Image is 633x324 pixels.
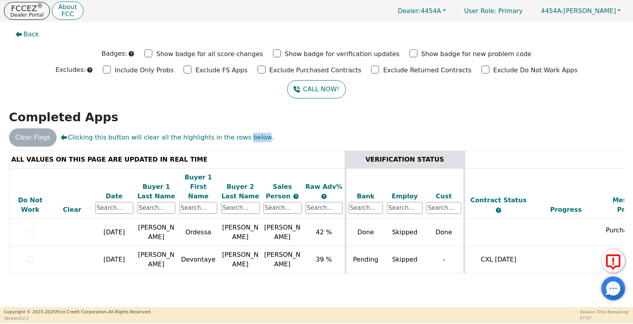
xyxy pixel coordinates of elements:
p: Show badge for all score changes [156,49,263,59]
button: Back [9,25,45,43]
input: Search... [137,202,175,214]
div: Buyer 2 Last Name [221,182,259,201]
button: Report Error to FCC [601,249,625,273]
button: 4454A:[PERSON_NAME] [533,5,629,17]
button: AboutFCC [52,2,83,20]
td: [DATE] [93,246,135,273]
p: Version 3.2.1 [4,315,152,321]
td: CXL [DATE] [464,246,532,273]
td: Done [345,219,385,246]
span: Raw Adv% [305,183,343,190]
input: Search... [349,202,383,214]
span: [PERSON_NAME] [264,251,301,268]
p: Show badge for new problem code [421,49,532,59]
td: [PERSON_NAME] [135,219,177,246]
a: User Role: Primary [456,3,531,19]
td: [PERSON_NAME] [219,219,261,246]
td: Skipped [385,219,425,246]
span: 42 % [316,228,332,236]
p: Dealer Portal [10,12,44,17]
div: Do Not Work [11,196,49,215]
p: Primary [456,3,531,19]
div: Buyer 1 First Name [179,173,217,201]
span: 4454A: [541,7,563,15]
input: Search... [426,202,461,214]
p: Exclude Returned Contracts [383,66,471,75]
input: Search... [221,202,259,214]
input: Search... [305,202,343,214]
button: Dealer:4454A [389,5,454,17]
div: Progress [534,205,598,215]
span: Contract Status [470,196,527,204]
p: 57:37 [580,315,629,321]
input: Search... [263,202,301,214]
div: Date [95,192,133,201]
div: Clear [53,205,91,215]
div: VERIFICATION STATUS [349,155,461,164]
div: ALL VALUES ON THIS PAGE ARE UPDATED IN REAL TIME [11,155,343,164]
td: [PERSON_NAME] [135,246,177,273]
span: Clicking this button will clear all the highlights in the rows below. [61,133,273,142]
p: FCC [58,11,77,17]
p: Show badge for verification updates [285,49,400,59]
p: Copyright © 2015- 2025 First Credit Corporation. [4,309,152,316]
span: Back [24,30,39,39]
button: CALL NOW! [287,80,345,98]
div: Buyer 1 Last Name [137,182,175,201]
input: Search... [387,202,423,214]
input: Search... [95,202,133,214]
input: Search... [179,202,217,214]
span: All Rights Reserved. [108,309,152,315]
span: [PERSON_NAME] [264,224,301,241]
td: Done [425,219,464,246]
p: About [58,4,77,10]
p: Exclude Purchased Contracts [269,66,362,75]
td: Devontaye [177,246,219,273]
td: Pending [345,246,385,273]
div: Employ [387,192,423,201]
p: Badges: [102,49,127,58]
span: Dealer: [398,7,421,15]
td: - [425,246,464,273]
button: FCCEZ®Dealer Portal [4,2,50,20]
strong: Completed Apps [9,110,119,124]
p: Include Only Probs [115,66,174,75]
div: Cust [426,192,461,201]
span: 4454A [398,7,441,15]
p: Exclude FS Apps [195,66,248,75]
p: Exclude Do Not Work Apps [493,66,578,75]
span: User Role : [464,7,496,15]
div: Bank [349,192,383,201]
td: Skipped [385,246,425,273]
td: Ordessa [177,219,219,246]
p: Session Time Remaining: [580,309,629,315]
p: Excludes: [55,65,85,75]
span: 39 % [316,256,332,263]
td: [PERSON_NAME] [219,246,261,273]
span: [PERSON_NAME] [541,7,616,15]
td: [DATE] [93,219,135,246]
span: Sales Person [266,183,293,200]
sup: ® [37,2,43,9]
p: FCCEZ [10,4,44,12]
